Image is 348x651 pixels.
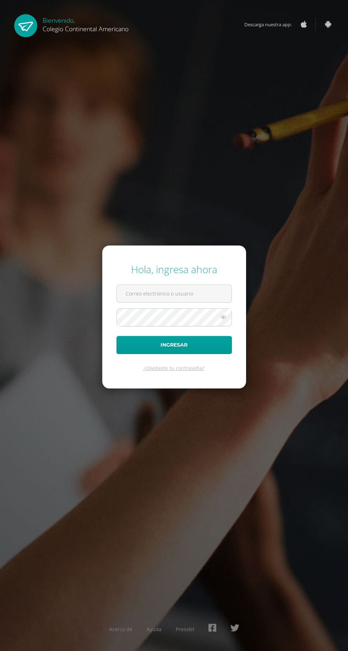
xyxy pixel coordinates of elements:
button: Ingresar [116,336,232,354]
span: Colegio Continental Americano [43,24,129,33]
a: ¿Olvidaste tu contraseña? [143,365,205,371]
div: Bienvenido, [43,14,129,33]
a: Acerca de [109,626,132,633]
a: Presskit [176,626,194,633]
input: Correo electrónico o usuario [117,285,232,302]
a: Ayuda [147,626,162,633]
div: Hola, ingresa ahora [116,263,232,276]
span: Descarga nuestra app: [244,18,299,31]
